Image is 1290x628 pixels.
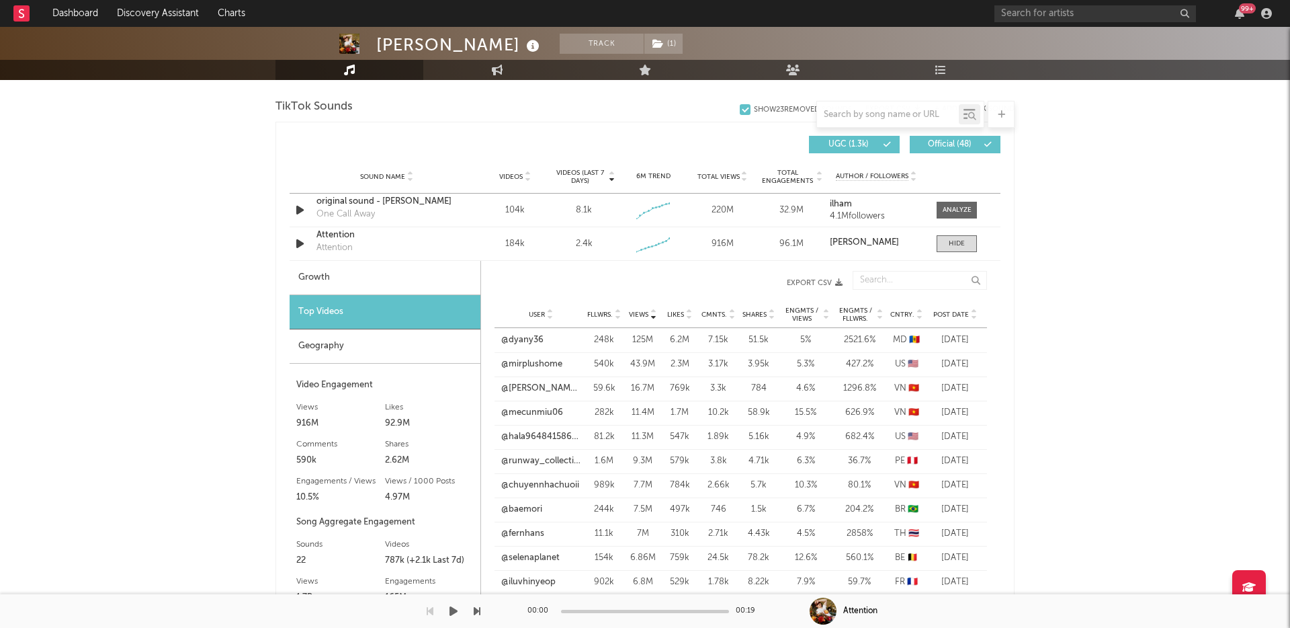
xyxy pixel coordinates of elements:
[782,455,829,468] div: 6.3 %
[587,527,621,541] div: 11.1k
[316,208,375,221] div: One Call Away
[501,479,579,492] a: @chuyennhachuoii
[296,416,385,432] div: 916M
[742,358,775,371] div: 3.95k
[628,503,658,516] div: 7.5M
[761,204,823,217] div: 32.9M
[664,576,695,589] div: 529k
[908,360,918,368] span: 🇺🇸
[628,406,658,420] div: 11.4M
[360,173,405,181] span: Sound Name
[527,603,554,619] div: 00:00
[836,307,875,323] span: Engmts / Fllwrs.
[782,406,829,420] div: 15.5 %
[553,169,607,185] span: Videos (last 7 days)
[628,527,658,541] div: 7M
[697,173,740,181] span: Total Views
[1239,3,1256,13] div: 99 +
[830,238,899,247] strong: [PERSON_NAME]
[587,551,621,565] div: 154k
[782,527,829,541] div: 4.5 %
[809,136,900,153] button: UGC(1.3k)
[836,333,883,347] div: 2521.6 %
[908,408,919,417] span: 🇻🇳
[907,578,918,586] span: 🇫🇷
[296,377,474,393] div: Video Engagement
[628,551,658,565] div: 6.86M
[385,537,474,553] div: Videos
[742,311,767,319] span: Shares
[296,473,385,489] div: Engagements / Views
[316,241,353,255] div: Attention
[296,553,385,569] div: 22
[782,479,829,492] div: 10.3 %
[529,311,545,319] span: User
[484,237,546,251] div: 184k
[296,436,385,453] div: Comments
[742,455,775,468] div: 4.71k
[817,110,959,120] input: Search by song name or URL
[782,576,829,589] div: 7.9 %
[830,200,852,208] strong: ilham
[701,311,727,319] span: Cmnts.
[701,333,735,347] div: 7.15k
[691,204,754,217] div: 220M
[501,551,560,565] a: @selenaplanet
[830,200,923,209] a: ilham
[587,455,621,468] div: 1.6M
[629,311,648,319] span: Views
[930,527,980,541] div: [DATE]
[587,430,621,444] div: 81.2k
[290,295,480,329] div: Top Videos
[818,141,879,149] span: UGC ( 1.3k )
[930,430,980,444] div: [DATE]
[290,329,480,364] div: Geography
[908,384,919,393] span: 🇻🇳
[296,399,385,416] div: Views
[836,551,883,565] div: 560.1 %
[691,237,754,251] div: 916M
[664,455,695,468] div: 579k
[296,574,385,590] div: Views
[296,514,474,531] div: Song Aggregate Engagement
[933,311,969,319] span: Post Date
[664,527,695,541] div: 310k
[628,333,658,347] div: 125M
[664,358,695,371] div: 2.3M
[930,333,980,347] div: [DATE]
[836,576,883,589] div: 59.7 %
[587,479,621,492] div: 989k
[622,171,685,182] div: 6M Trend
[782,333,829,347] div: 5 %
[576,204,592,217] div: 8.1k
[930,479,980,492] div: [DATE]
[742,527,775,541] div: 4.43k
[890,527,923,541] div: TH
[587,333,621,347] div: 248k
[385,574,474,590] div: Engagements
[890,576,923,589] div: FR
[836,503,883,516] div: 204.2 %
[930,576,980,589] div: [DATE]
[296,590,385,606] div: 1.7B
[890,358,923,371] div: US
[576,237,593,251] div: 2.4k
[560,34,644,54] button: Track
[664,430,695,444] div: 547k
[644,34,683,54] span: ( 1 )
[644,34,683,54] button: (1)
[664,382,695,395] div: 769k
[664,406,695,420] div: 1.7M
[385,489,474,506] div: 4.97M
[501,576,556,589] a: @iluvhinyeop
[316,195,457,208] a: original sound - [PERSON_NAME]
[836,479,883,492] div: 80.1 %
[385,553,474,569] div: 787k (+2.1k Last 7d)
[628,479,658,492] div: 7.7M
[890,406,923,420] div: VN
[761,169,815,185] span: Total Engagements
[587,406,621,420] div: 282k
[296,537,385,553] div: Sounds
[908,481,919,489] span: 🇻🇳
